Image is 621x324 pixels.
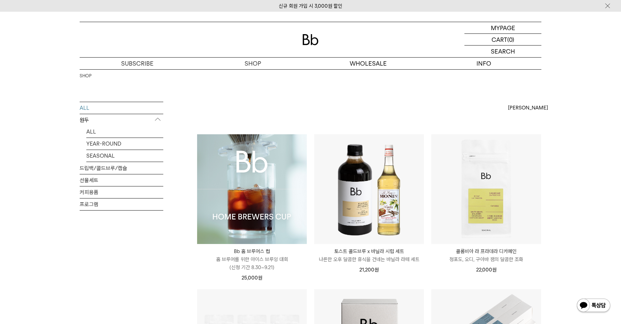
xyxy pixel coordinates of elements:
p: WHOLESALE [310,58,426,69]
img: Bb 홈 브루어스 컵 [197,134,307,244]
a: 선물세트 [80,174,163,186]
a: SEASONAL [86,150,163,162]
span: [PERSON_NAME] [508,104,548,112]
a: CART (0) [464,34,541,46]
a: 드립백/콜드브루/캡슐 [80,162,163,174]
p: 토스트 콜드브루 x 바닐라 시럽 세트 [314,247,424,255]
p: CART [492,34,507,45]
span: 25,000 [242,275,262,281]
p: MYPAGE [491,22,515,33]
p: 나른한 오후 달콤한 휴식을 건네는 바닐라 라떼 세트 [314,255,424,263]
a: SHOP [195,58,310,69]
p: 청포도, 오디, 구아바 잼의 달콤한 조화 [431,255,541,263]
span: 22,000 [476,267,497,273]
p: 홈 브루어를 위한 아이스 브루잉 대회 (신청 기간 8.30~9.21) [197,255,307,271]
img: 토스트 콜드브루 x 바닐라 시럽 세트 [314,134,424,244]
a: 커피용품 [80,186,163,198]
a: 토스트 콜드브루 x 바닐라 시럽 세트 나른한 오후 달콤한 휴식을 건네는 바닐라 라떼 세트 [314,247,424,263]
img: 콜롬비아 라 프라데라 디카페인 [431,134,541,244]
img: 로고 [302,34,319,45]
a: Bb 홈 브루어스 컵 홈 브루어를 위한 아이스 브루잉 대회(신청 기간 8.30~9.21) [197,247,307,271]
a: ALL [80,102,163,114]
p: Bb 홈 브루어스 컵 [197,247,307,255]
p: 콜롬비아 라 프라데라 디카페인 [431,247,541,255]
a: 신규 회원 가입 시 3,000원 할인 [279,3,342,9]
span: 21,200 [359,267,379,273]
span: 원 [258,275,262,281]
p: INFO [426,58,541,69]
a: SUBSCRIBE [80,58,195,69]
a: 프로그램 [80,198,163,210]
span: 원 [492,267,497,273]
a: ALL [86,126,163,138]
p: (0) [507,34,514,45]
a: 콜롬비아 라 프라데라 디카페인 청포도, 오디, 구아바 잼의 달콤한 조화 [431,247,541,263]
span: 원 [374,267,379,273]
p: SEARCH [491,46,515,57]
a: SHOP [80,73,91,79]
p: 원두 [80,114,163,126]
a: YEAR-ROUND [86,138,163,150]
img: 카카오톡 채널 1:1 채팅 버튼 [576,298,611,314]
a: MYPAGE [464,22,541,34]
